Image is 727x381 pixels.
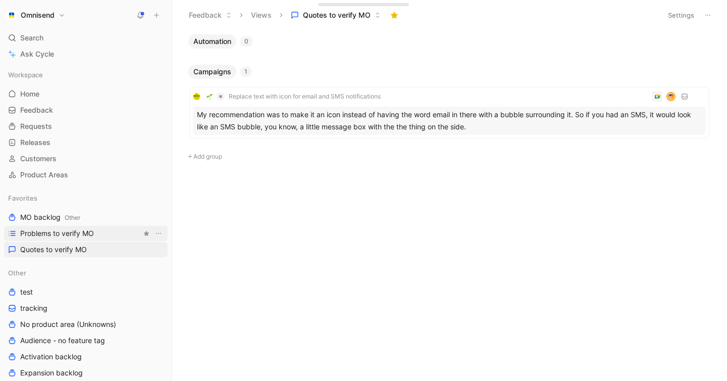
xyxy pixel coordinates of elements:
[4,349,168,364] a: Activation backlog
[667,93,674,100] img: avatar
[20,105,53,115] span: Feedback
[20,154,57,164] span: Customers
[4,301,168,316] a: tracking
[193,107,706,135] div: My recommendation was to make it an icon instead of having the word email in there with a bubble ...
[4,210,168,225] a: MO backlogOther
[663,8,699,22] button: Settings
[4,365,168,380] a: Expansion backlog
[4,119,168,134] a: Requests
[184,34,714,57] div: Automation0
[4,135,168,150] a: Releases
[20,319,116,329] span: No product area (Unknowns)
[4,190,168,206] div: Favorites
[20,32,43,44] span: Search
[184,8,236,23] button: Feedback
[153,228,164,239] button: View actions
[20,336,105,346] span: Audience - no feature tag
[4,46,168,62] a: Ask Cycle
[4,284,168,300] a: test
[4,151,168,166] a: Customers
[4,8,68,22] button: OmnisendOmnisend
[4,242,168,257] a: Quotes to verify MO
[8,70,43,80] span: Workspace
[65,214,80,221] span: Other
[303,10,371,20] span: Quotes to verify MO
[20,121,52,131] span: Requests
[4,30,168,45] div: Search
[4,317,168,332] a: No product area (Unknowns)
[20,245,87,255] span: Quotes to verify MO
[193,67,231,77] span: Campaigns
[7,10,17,20] img: Omnisend
[20,212,80,223] span: MO backlog
[20,170,68,180] span: Product Areas
[4,86,168,102] a: Home
[4,333,168,348] a: Audience - no feature tag
[20,287,33,297] span: test
[4,103,168,118] a: Feedback
[20,48,54,60] span: Ask Cycle
[4,67,168,82] div: Workspace
[21,11,55,20] h1: Omnisend
[240,67,251,77] div: 1
[286,8,385,23] button: Quotes to verify MO
[20,89,39,99] span: Home
[193,36,231,46] span: Automation
[8,268,26,278] span: Other
[4,167,168,182] a: Product Areas
[184,151,714,163] button: Add group
[206,93,213,100] img: 🌱
[203,90,384,103] button: 🌱Replace text with icon for email and SMS notifications
[4,226,168,241] a: Problems to verify MOView actions
[189,87,709,138] a: logo🌱Replace text with icon for email and SMS notificationsavatarMy recommendation was to make it...
[20,368,83,378] span: Expansion backlog
[20,137,50,148] span: Releases
[229,92,381,101] span: Replace text with icon for email and SMS notifications
[20,228,94,239] span: Problems to verify MO
[20,303,47,313] span: tracking
[184,65,714,142] div: Campaigns1
[246,8,276,23] button: Views
[4,265,168,280] div: Other
[240,36,252,46] div: 0
[188,34,236,49] button: Automation
[20,352,82,362] span: Activation backlog
[188,65,236,79] button: Campaigns
[8,193,37,203] span: Favorites
[193,92,201,101] img: logo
